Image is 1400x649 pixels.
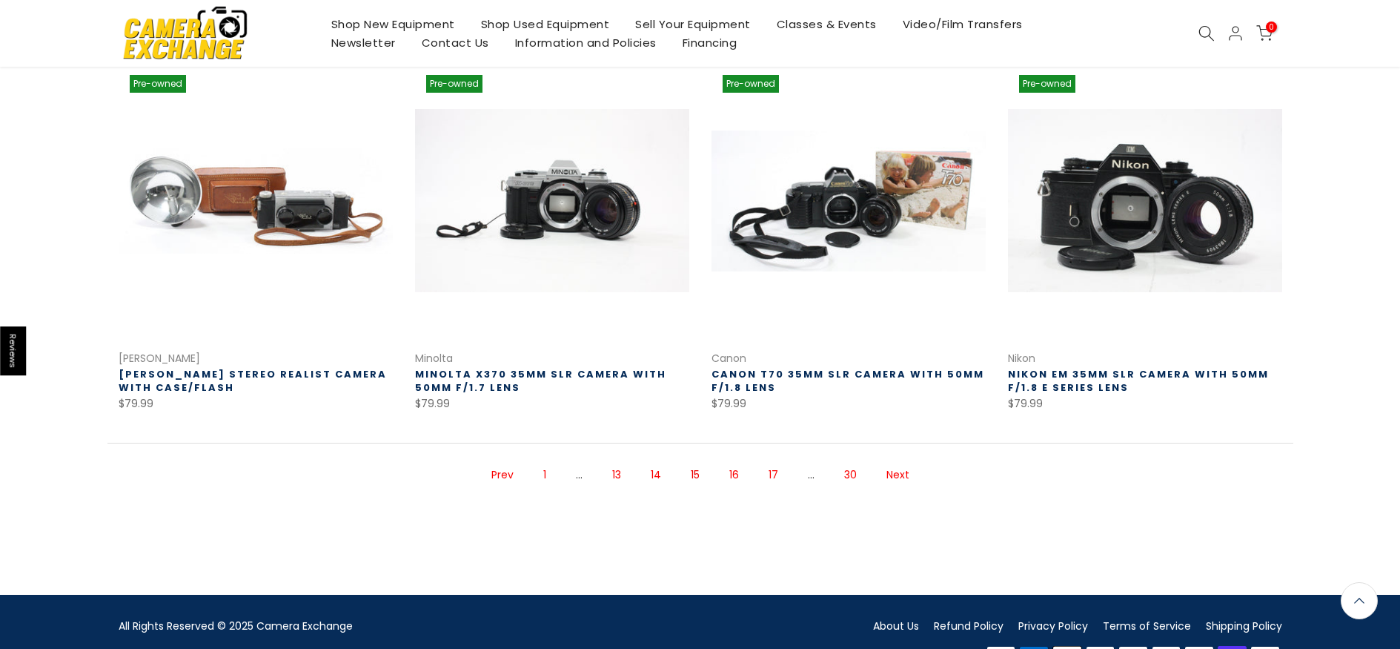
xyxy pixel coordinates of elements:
[318,33,408,52] a: Newsletter
[761,462,786,488] a: Page 17
[484,462,521,488] a: Prev
[119,395,393,413] div: $79.99
[107,444,1293,513] nav: Pagination
[415,351,453,366] a: Minolta
[502,33,669,52] a: Information and Policies
[763,15,889,33] a: Classes & Events
[1018,619,1088,633] a: Privacy Policy
[879,462,917,488] a: Next
[1103,619,1191,633] a: Terms of Service
[711,395,986,413] div: $79.99
[683,462,707,488] span: Page 15
[722,462,746,488] a: Page 16
[408,33,502,52] a: Contact Us
[568,462,590,488] span: …
[669,33,750,52] a: Financing
[873,619,919,633] a: About Us
[119,367,387,395] a: [PERSON_NAME] Stereo Realist Camera with Case/Flash
[119,351,200,366] a: [PERSON_NAME]
[711,367,984,395] a: Canon T70 35mm SLR Camera with 50mm f/1.8 Lens
[605,462,628,488] a: Page 13
[468,15,623,33] a: Shop Used Equipment
[934,619,1003,633] a: Refund Policy
[837,462,864,488] a: Page 30
[1266,22,1277,33] span: 0
[415,395,689,413] div: $79.99
[623,15,764,33] a: Sell Your Equipment
[643,462,669,488] a: Page 14
[711,351,746,366] a: Canon
[1008,367,1269,395] a: Nikon EM 35mm SLR Camera with 50mm f/1.8 E Series Lens
[1341,582,1378,619] a: Back to the top
[1256,25,1273,42] a: 0
[1206,619,1282,633] a: Shipping Policy
[800,462,822,488] span: …
[1008,395,1282,413] div: $79.99
[536,462,554,488] a: Page 1
[318,15,468,33] a: Shop New Equipment
[119,617,689,636] div: All Rights Reserved © 2025 Camera Exchange
[889,15,1035,33] a: Video/Film Transfers
[415,367,666,395] a: Minolta X370 35mm SLR Camera with 50mm f/1.7 Lens
[1008,351,1035,366] a: Nikon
